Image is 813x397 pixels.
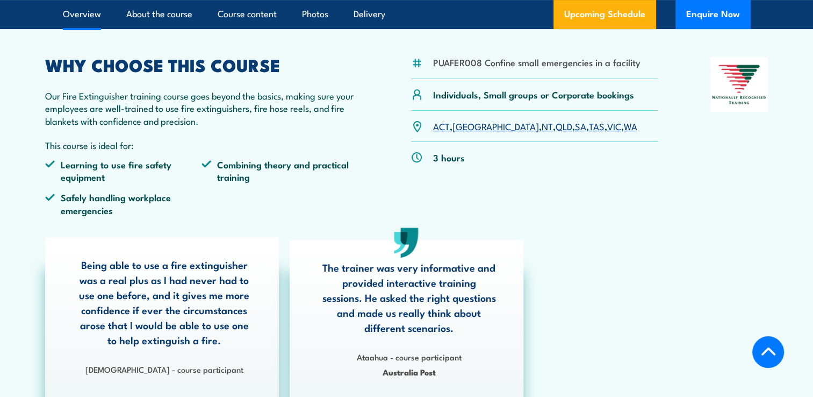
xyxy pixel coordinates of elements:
p: The trainer was very informative and provided interactive training sessions. He asked the right q... [321,260,497,335]
p: This course is ideal for: [45,139,359,151]
a: ACT [433,119,450,132]
a: VIC [607,119,621,132]
li: Combining theory and practical training [202,158,358,183]
p: Individuals, Small groups or Corporate bookings [433,88,634,101]
p: Being able to use a fire extinguisher was a real plus as I had never had to use one before, and i... [77,257,252,348]
p: , , , , , , , [433,120,637,132]
a: NT [542,119,553,132]
img: Nationally Recognised Training logo. [710,57,768,112]
span: Australia Post [321,366,497,378]
a: QLD [556,119,572,132]
strong: [DEMOGRAPHIC_DATA] - course participant [85,363,243,375]
li: Learning to use fire safety equipment [45,158,202,183]
a: [GEOGRAPHIC_DATA] [452,119,539,132]
p: 3 hours [433,151,465,164]
a: SA [575,119,586,132]
a: WA [624,119,637,132]
a: TAS [589,119,605,132]
p: Our Fire Extinguisher training course goes beyond the basics, making sure your employees are well... [45,89,359,127]
li: Safely handling workplace emergencies [45,191,202,216]
strong: Ataahua - course participant [356,351,461,363]
h2: WHY CHOOSE THIS COURSE [45,57,359,72]
li: PUAFER008 Confine small emergencies in a facility [433,56,641,68]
